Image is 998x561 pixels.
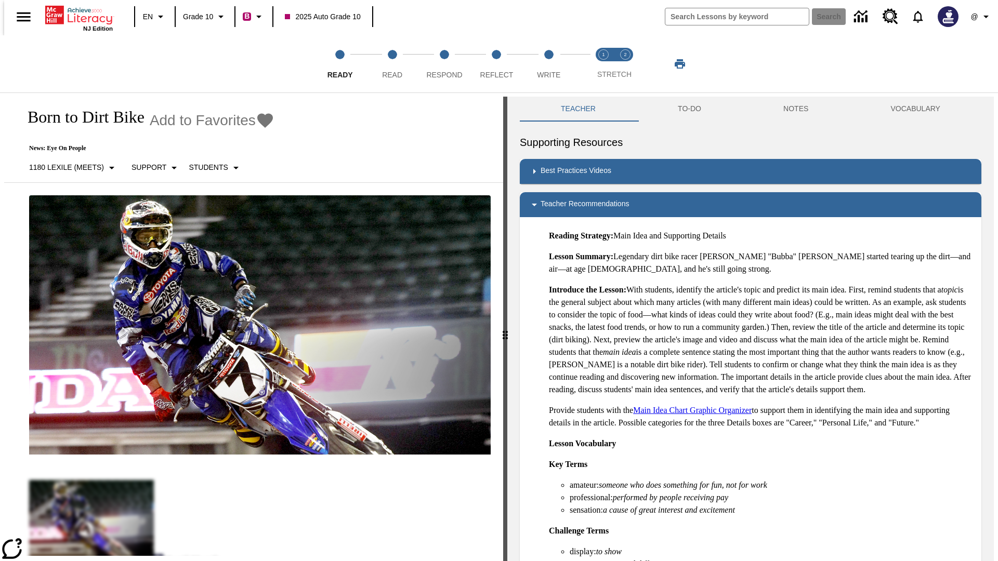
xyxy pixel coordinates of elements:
[414,35,475,92] button: Respond step 3 of 5
[29,162,104,173] p: 1180 Lexile (Meets)
[185,158,246,177] button: Select Student
[466,35,527,92] button: Reflect step 4 of 5
[549,284,973,396] p: With students, identify the article's topic and predict its main idea. First, remind students tha...
[849,97,981,122] button: VOCABULARY
[25,158,122,177] button: Select Lexile, 1180 Lexile (Meets)
[599,480,767,489] em: someone who does something for fun, not for work
[549,404,973,429] p: Provide students with the to support them in identifying the main idea and supporting details in ...
[507,97,994,561] div: activity
[603,348,636,356] em: main idea
[520,159,981,184] div: Best Practices Videos
[549,285,626,294] strong: Introduce the Lesson:
[520,97,637,122] button: Teacher
[519,35,579,92] button: Write step 5 of 5
[637,97,742,122] button: TO-DO
[570,479,973,491] li: amateur:
[665,8,809,25] input: search field
[29,195,491,455] img: Motocross racer James Stewart flies through the air on his dirt bike.
[549,230,973,242] p: Main Idea and Supporting Details
[941,285,958,294] em: topic
[8,2,39,32] button: Open side menu
[285,11,360,22] span: 2025 Auto Grade 10
[138,7,172,26] button: Language: EN, Select a language
[549,231,613,240] strong: Reading Strategy:
[4,97,503,556] div: reading
[150,112,256,129] span: Add to Favorites
[426,71,462,79] span: Respond
[876,3,904,31] a: Resource Center, Will open in new tab
[83,25,113,32] span: NJ Edition
[549,252,613,261] strong: Lesson Summary:
[633,406,752,415] a: Main Idea Chart Graphic Organizer
[17,108,145,127] h1: Born to Dirt Bike
[570,491,973,504] li: professional:
[549,250,973,275] p: Legendary dirt bike racer [PERSON_NAME] "Bubba" [PERSON_NAME] started tearing up the dirt—and air...
[244,10,249,23] span: B
[610,35,640,92] button: Stretch Respond step 2 of 2
[183,11,213,22] span: Grade 10
[480,71,514,79] span: Reflect
[588,35,619,92] button: Stretch Read step 1 of 2
[549,460,587,469] strong: Key Terms
[327,71,353,79] span: Ready
[570,545,973,558] li: display:
[45,4,113,32] div: Home
[597,70,632,78] span: STRETCH
[570,504,973,516] li: sensation:
[362,35,422,92] button: Read step 2 of 5
[310,35,370,92] button: Ready step 1 of 5
[965,7,998,26] button: Profile/Settings
[742,97,849,122] button: NOTES
[938,6,958,27] img: Avatar
[382,71,402,79] span: Read
[931,3,965,30] button: Select a new avatar
[970,11,978,22] span: @
[503,97,507,561] div: Press Enter or Spacebar and then press right and left arrow keys to move the slider
[663,55,697,73] button: Print
[520,192,981,217] div: Teacher Recommendations
[848,3,876,31] a: Data Center
[179,7,231,26] button: Grade: Grade 10, Select a grade
[143,11,153,22] span: EN
[189,162,228,173] p: Students
[549,526,609,535] strong: Challenge Terms
[541,165,611,178] p: Best Practices Videos
[17,144,274,152] p: News: Eye On People
[239,7,269,26] button: Boost Class color is violet red. Change class color
[520,97,981,122] div: Instructional Panel Tabs
[537,71,560,79] span: Write
[602,52,605,57] text: 1
[624,52,626,57] text: 2
[541,198,629,211] p: Teacher Recommendations
[549,439,616,448] strong: Lesson Vocabulary
[613,493,728,502] em: performed by people receiving pay
[150,111,274,129] button: Add to Favorites - Born to Dirt Bike
[904,3,931,30] a: Notifications
[603,505,735,514] em: a cause of great interest and excitement
[127,158,185,177] button: Scaffolds, Support
[520,134,981,151] h6: Supporting Resources
[596,547,622,556] em: to show
[132,162,166,173] p: Support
